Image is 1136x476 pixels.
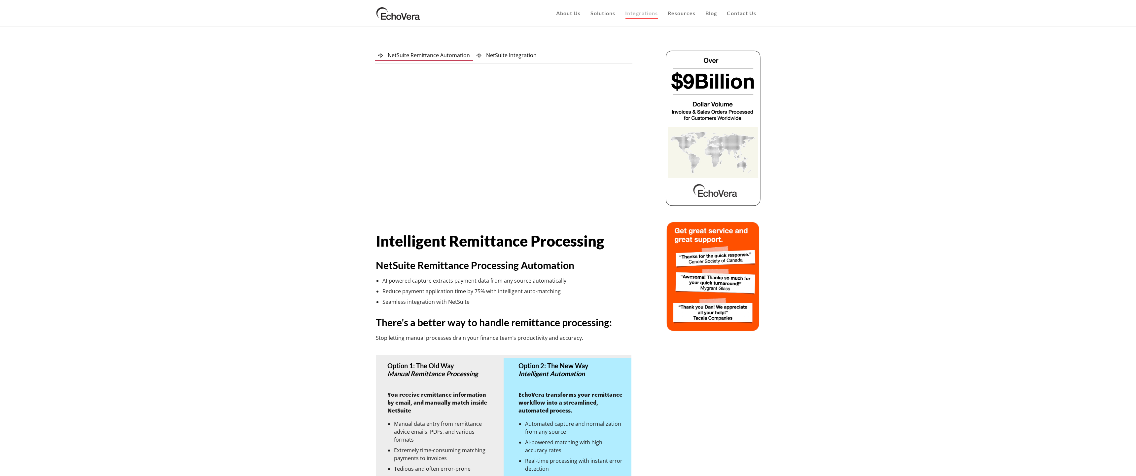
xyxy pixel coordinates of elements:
[668,10,695,16] span: Resources
[388,52,470,59] span: NetSuite Remittance Automation
[376,258,631,272] h3: NetSuite Remittance Processing Automation
[376,75,631,218] iframe: YouTube video player
[665,220,762,333] img: echovera intelligent ocr sales order automation
[518,370,585,377] strong: Intelligent Automation
[518,362,588,370] strong: Option 2: The New Way
[375,5,422,21] img: EchoVera
[525,438,625,454] li: AI-powered matching with high accuracy rates
[382,287,631,295] li: Reduce payment application time by 75% with intelligent auto-matching
[382,298,631,306] li: Seamless integration with NetSuite
[375,50,473,61] a: NetSuite Remittance Automation
[387,362,454,370] strong: Option 1: The Old Way
[486,52,537,59] span: NetSuite Integration
[394,465,494,473] li: Tedious and often error-prone
[387,370,478,377] strong: Manual Remittance Processing
[518,391,622,414] strong: EchoVera transforms your remittance workflow into a streamlined, automated process.
[525,420,625,436] li: Automated capture and normalization from any source
[376,233,631,249] h1: Intelligent Remittance Processing
[382,277,631,285] li: AI-powered capture extracts payment data from any source automatically
[590,10,615,16] span: Solutions
[394,446,494,462] li: Extremely time-consuming matching payments to invoices
[705,10,717,16] span: Blog
[625,10,658,16] span: Integrations
[394,420,494,444] li: Manual data entry from remittance advice emails, PDFs, and various formats
[376,316,612,328] strong: There’s a better way to handle remittance processing:
[387,391,487,414] strong: You receive remittance information by email, and manually match inside NetSuite
[473,50,540,61] a: NetSuite Integration
[556,10,581,16] span: About Us
[376,334,631,342] p: Stop letting manual processes drain your finance team’s productivity and accuracy.
[727,10,756,16] span: Contact Us
[665,50,762,207] img: echovera dollar volume
[525,457,625,473] li: Real-time processing with instant error detection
